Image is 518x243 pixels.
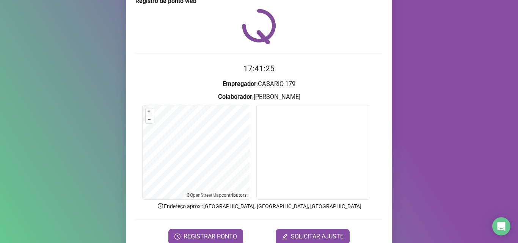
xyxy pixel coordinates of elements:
button: – [146,116,153,123]
span: clock-circle [174,234,181,240]
h3: : [PERSON_NAME] [135,92,383,102]
a: OpenStreetMap [190,193,221,198]
span: SOLICITAR AJUSTE [291,232,344,241]
time: 17:41:25 [243,64,275,73]
span: info-circle [157,202,164,209]
img: QRPoint [242,9,276,44]
strong: Colaborador [218,93,252,100]
li: © contributors. [187,193,248,198]
span: edit [282,234,288,240]
button: + [146,108,153,116]
strong: Empregador [223,80,256,88]
span: REGISTRAR PONTO [184,232,237,241]
h3: : CASARIO 179 [135,79,383,89]
p: Endereço aprox. : [GEOGRAPHIC_DATA], [GEOGRAPHIC_DATA], [GEOGRAPHIC_DATA] [135,202,383,210]
div: Open Intercom Messenger [492,217,510,235]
